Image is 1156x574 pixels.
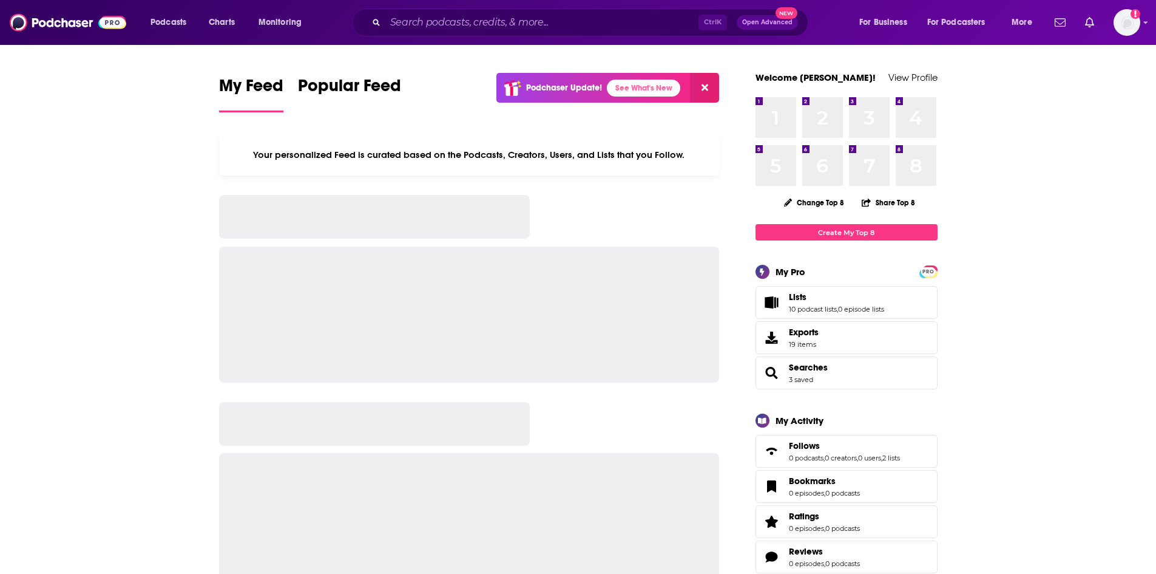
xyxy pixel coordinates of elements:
[760,329,784,346] span: Exports
[1131,9,1140,19] svg: Add a profile image
[823,454,825,462] span: ,
[789,511,819,522] span: Ratings
[755,357,938,389] span: Searches
[825,559,860,568] a: 0 podcasts
[789,340,819,349] span: 19 items
[921,267,936,276] span: PRO
[789,440,820,451] span: Follows
[760,364,784,381] a: Searches
[363,9,820,36] div: Search podcasts, credits, & more...
[789,375,813,384] a: 3 saved
[142,13,202,32] button: open menu
[824,524,825,533] span: ,
[698,15,727,30] span: Ctrl K
[789,489,824,497] a: 0 episodes
[882,454,900,462] a: 2 lists
[789,305,837,313] a: 10 podcast lists
[859,14,907,31] span: For Business
[789,327,819,338] span: Exports
[219,75,283,112] a: My Feed
[298,75,401,112] a: Popular Feed
[1080,12,1099,33] a: Show notifications dropdown
[857,454,858,462] span: ,
[861,191,916,214] button: Share Top 8
[1012,14,1032,31] span: More
[250,13,317,32] button: open menu
[755,435,938,468] span: Follows
[776,266,805,278] div: My Pro
[825,524,860,533] a: 0 podcasts
[526,83,602,93] p: Podchaser Update!
[10,11,126,34] img: Podchaser - Follow, Share and Rate Podcasts
[760,443,784,460] a: Follows
[259,14,302,31] span: Monitoring
[789,476,836,487] span: Bookmarks
[777,195,852,210] button: Change Top 8
[755,286,938,319] span: Lists
[824,559,825,568] span: ,
[789,292,884,302] a: Lists
[219,75,283,103] span: My Feed
[755,505,938,538] span: Ratings
[919,13,1003,32] button: open menu
[755,470,938,503] span: Bookmarks
[1114,9,1140,36] button: Show profile menu
[1050,12,1070,33] a: Show notifications dropdown
[385,13,698,32] input: Search podcasts, credits, & more...
[755,541,938,573] span: Reviews
[755,224,938,241] a: Create My Top 8
[789,440,900,451] a: Follows
[789,511,860,522] a: Ratings
[209,14,235,31] span: Charts
[742,19,793,26] span: Open Advanced
[825,454,857,462] a: 0 creators
[298,75,401,103] span: Popular Feed
[789,362,828,373] a: Searches
[851,13,922,32] button: open menu
[607,80,680,97] a: See What's New
[858,454,881,462] a: 0 users
[789,454,823,462] a: 0 podcasts
[927,14,985,31] span: For Podcasters
[150,14,186,31] span: Podcasts
[825,489,860,497] a: 0 podcasts
[824,489,825,497] span: ,
[219,134,720,176] div: Your personalized Feed is curated based on the Podcasts, Creators, Users, and Lists that you Follow.
[755,72,876,83] a: Welcome [PERSON_NAME]!
[1114,9,1140,36] span: Logged in as luilaking
[888,72,938,83] a: View Profile
[201,13,242,32] a: Charts
[837,305,838,313] span: ,
[1003,13,1047,32] button: open menu
[789,476,860,487] a: Bookmarks
[789,546,860,557] a: Reviews
[760,478,784,495] a: Bookmarks
[755,321,938,354] a: Exports
[838,305,884,313] a: 0 episode lists
[760,294,784,311] a: Lists
[789,292,806,302] span: Lists
[776,415,823,426] div: My Activity
[921,267,936,276] a: PRO
[776,7,797,19] span: New
[789,524,824,533] a: 0 episodes
[789,559,824,568] a: 0 episodes
[737,15,798,30] button: Open AdvancedNew
[1114,9,1140,36] img: User Profile
[760,548,784,565] a: Reviews
[789,546,823,557] span: Reviews
[760,513,784,530] a: Ratings
[881,454,882,462] span: ,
